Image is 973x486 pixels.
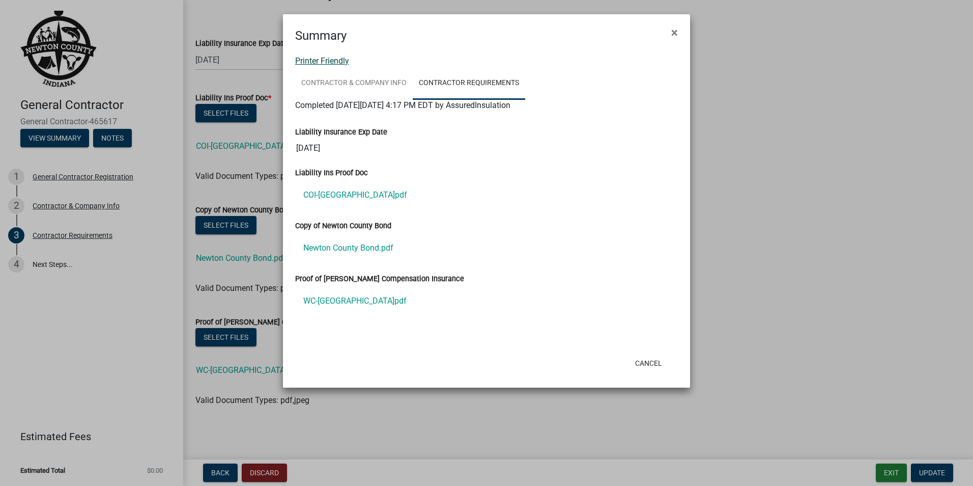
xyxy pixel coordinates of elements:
[295,183,678,207] a: COI-[GEOGRAPHIC_DATA]pdf
[295,129,387,136] label: Liability Insurance Exp Date
[413,67,525,100] a: Contractor Requirements
[295,56,349,66] a: Printer Friendly
[295,26,347,45] h4: Summary
[671,25,678,40] span: ×
[295,236,678,260] a: Newton County Bond.pdf
[295,289,678,313] a: WC-[GEOGRAPHIC_DATA]pdf
[663,18,686,47] button: Close
[295,223,391,230] label: Copy of Newton County Bond
[295,170,368,177] label: Liability Ins Proof Doc
[295,100,510,110] span: Completed [DATE][DATE] 4:17 PM EDT by AssuredInsulation
[295,67,413,100] a: Contractor & Company Info
[627,354,670,372] button: Cancel
[295,276,464,283] label: Proof of [PERSON_NAME] Compensation Insurance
